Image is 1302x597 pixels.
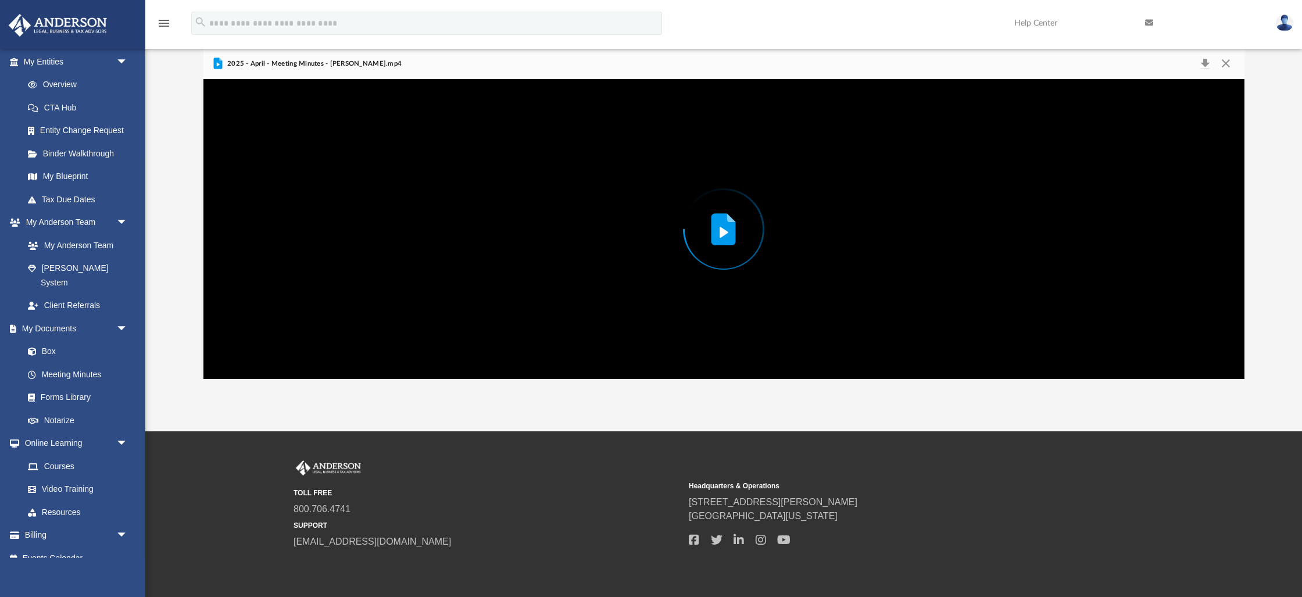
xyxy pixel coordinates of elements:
[116,524,139,548] span: arrow_drop_down
[294,504,350,514] a: 800.706.4741
[16,142,145,165] a: Binder Walkthrough
[16,234,134,257] a: My Anderson Team
[8,524,145,547] a: Billingarrow_drop_down
[1215,56,1236,72] button: Close
[1195,56,1216,72] button: Download
[116,50,139,74] span: arrow_drop_down
[294,537,451,546] a: [EMAIL_ADDRESS][DOMAIN_NAME]
[16,73,145,96] a: Overview
[16,294,139,317] a: Client Referrals
[5,14,110,37] img: Anderson Advisors Platinum Portal
[194,16,207,28] i: search
[16,188,145,211] a: Tax Due Dates
[294,488,681,498] small: TOLL FREE
[689,481,1076,491] small: Headquarters & Operations
[16,455,139,478] a: Courses
[16,119,145,142] a: Entity Change Request
[157,22,171,30] a: menu
[689,511,838,521] a: [GEOGRAPHIC_DATA][US_STATE]
[16,501,139,524] a: Resources
[16,409,139,432] a: Notarize
[16,478,134,501] a: Video Training
[16,165,139,188] a: My Blueprint
[8,546,145,570] a: Events Calendar
[8,211,139,234] a: My Anderson Teamarrow_drop_down
[16,257,139,294] a: [PERSON_NAME] System
[16,363,139,386] a: Meeting Minutes
[116,317,139,341] span: arrow_drop_down
[157,16,171,30] i: menu
[294,520,681,531] small: SUPPORT
[225,59,402,69] span: 2025 - April - Meeting Minutes - [PERSON_NAME].mp4
[8,317,139,340] a: My Documentsarrow_drop_down
[8,432,139,455] a: Online Learningarrow_drop_down
[1276,15,1293,31] img: User Pic
[16,386,134,409] a: Forms Library
[116,432,139,456] span: arrow_drop_down
[689,497,857,507] a: [STREET_ADDRESS][PERSON_NAME]
[203,49,1244,380] div: Preview
[16,340,134,363] a: Box
[8,50,145,73] a: My Entitiesarrow_drop_down
[294,460,363,476] img: Anderson Advisors Platinum Portal
[116,211,139,235] span: arrow_drop_down
[16,96,145,119] a: CTA Hub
